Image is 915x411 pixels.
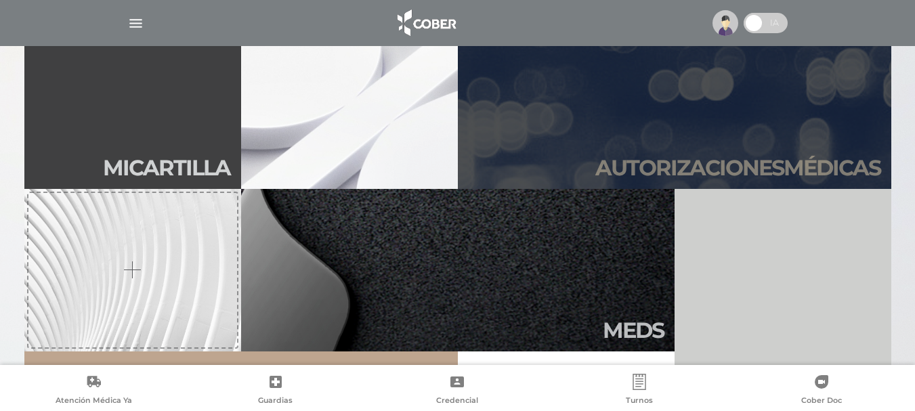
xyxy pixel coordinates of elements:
h2: Mi car tilla [103,155,230,181]
span: Atención Médica Ya [56,395,132,408]
img: logo_cober_home-white.png [390,7,461,39]
a: Guardias [185,374,367,408]
img: Cober_menu-lines-white.svg [127,15,144,32]
a: Meds [241,189,675,351]
a: Micartilla [24,26,241,189]
a: Atención Médica Ya [3,374,185,408]
a: Autorizacionesmédicas [458,26,891,189]
a: Turnos [549,374,731,408]
img: profile-placeholder.svg [712,10,738,36]
a: Cober Doc [730,374,912,408]
span: Guardias [258,395,293,408]
span: Cober Doc [801,395,842,408]
h2: Meds [603,318,664,343]
a: Credencial [366,374,549,408]
span: Turnos [626,395,653,408]
span: Credencial [436,395,478,408]
h2: Autori zaciones médicas [595,155,880,181]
